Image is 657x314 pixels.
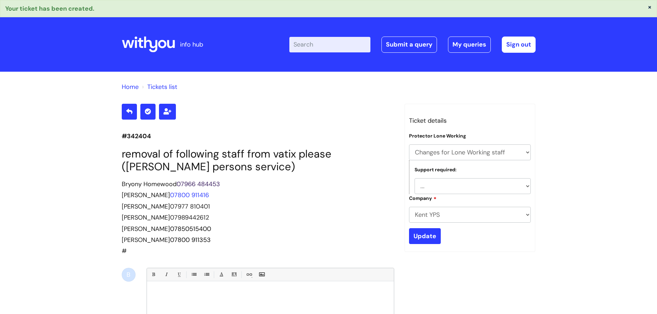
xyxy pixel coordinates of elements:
[230,270,238,279] a: Back Color
[289,37,536,52] div: | -
[189,270,198,279] a: • Unordered List (Ctrl-Shift-7)
[448,37,491,52] a: My queries
[409,194,437,201] label: Company
[170,202,210,211] span: 07977 810401
[122,268,136,282] div: B
[180,39,203,50] p: info hub
[122,190,394,201] div: [PERSON_NAME]
[502,37,536,52] a: Sign out
[122,83,139,91] a: Home
[147,83,177,91] a: Tickets list
[122,179,394,257] div: #
[175,270,183,279] a: Underline(Ctrl-U)
[381,37,437,52] a: Submit a query
[122,223,394,234] div: [PERSON_NAME]
[122,212,394,223] div: [PERSON_NAME]
[415,167,457,173] label: Support required:
[122,234,394,245] div: [PERSON_NAME]
[202,270,211,279] a: 1. Ordered List (Ctrl-Shift-8)
[122,201,394,212] div: [PERSON_NAME]
[648,4,652,10] button: ×
[162,270,170,279] a: Italic (Ctrl-I)
[409,228,441,244] input: Update
[170,191,209,199] span: 07800 911416
[149,270,158,279] a: Bold (Ctrl-B)
[170,236,211,244] span: 07800 911353
[140,81,177,92] li: Tickets list
[289,37,370,52] input: Search
[409,115,531,126] h3: Ticket details
[217,270,226,279] a: Font Color
[122,179,394,190] div: Bryony Homewood
[245,270,253,279] a: Link
[122,81,139,92] li: Solution home
[409,133,466,139] label: Protector Lone Working
[122,131,394,142] p: #342404
[177,180,220,188] span: 07966 484453
[257,270,266,279] a: Insert Image...
[170,225,211,233] span: 07850515400
[122,148,394,173] h1: removal of following staff from vatix please ([PERSON_NAME] persons service)
[170,213,209,222] span: 07989442612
